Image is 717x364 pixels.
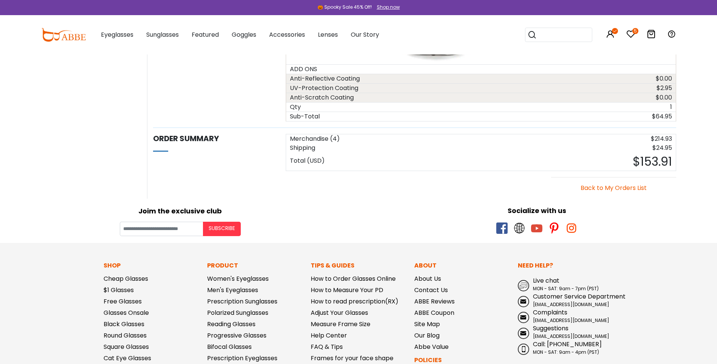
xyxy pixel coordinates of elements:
[286,74,481,83] div: Anti-Reflective Coating
[533,276,559,285] span: Live chat
[481,134,676,143] div: $214.93
[101,30,133,39] span: Eyeglasses
[146,30,179,39] span: Sunglasses
[533,340,602,348] span: Call: [PHONE_NUMBER]
[533,317,609,324] span: [EMAIL_ADDRESS][DOMAIN_NAME]
[533,292,626,301] span: Customer Service Department
[311,286,383,294] a: How to Measure Your PD
[578,74,676,83] div: $0.00
[533,285,599,292] span: MON - SAT: 9am - 7pm (PST)
[311,331,347,340] a: Help Center
[533,301,609,308] span: [EMAIL_ADDRESS][DOMAIN_NAME]
[104,286,134,294] a: $1 Glasses
[518,324,614,340] a: Suggestions [EMAIL_ADDRESS][DOMAIN_NAME]
[414,331,440,340] a: Our Blog
[104,297,142,306] a: Free Glasses
[311,261,407,270] p: Tips & Guides
[41,28,86,42] img: abbeglasses.com
[566,222,577,234] span: instagram
[207,354,277,362] a: Prescription Eyeglasses
[414,274,441,283] a: About Us
[496,222,508,234] span: facebook
[104,331,147,340] a: Round Glasses
[514,222,525,234] span: twitter
[207,308,268,317] a: Polarized Sunglasses
[581,184,647,192] a: Back to My Orders List
[207,342,252,351] a: Bifocal Glasses
[414,342,449,351] a: Abbe Value
[632,28,638,34] i: 5
[104,274,148,283] a: Cheap Glasses
[533,324,568,333] span: Suggestions
[120,222,203,236] input: Your email
[414,308,454,317] a: ABBE Coupon
[383,112,675,121] div: $64.95
[192,30,219,39] span: Featured
[626,31,635,40] a: 5
[207,297,277,306] a: Prescription Sunglasses
[311,308,368,317] a: Adjust Your Glasses
[518,340,614,356] a: Call: [PHONE_NUMBER] MON - SAT: 9am - 4pm (PST)
[373,4,400,10] a: Shop now
[286,152,481,171] div: Total (USD)
[286,84,481,93] div: UV-Protection Coating
[518,292,614,308] a: Customer Service Department [EMAIL_ADDRESS][DOMAIN_NAME]
[481,152,676,171] div: $153.91
[481,143,676,152] div: $24.95
[518,276,614,292] a: Live chat MON - SAT: 9am - 7pm (PST)
[533,308,567,317] span: Complaints
[104,320,144,328] a: Black Glasses
[311,354,393,362] a: Frames for your face shape
[153,134,278,143] h5: Order summary
[207,274,269,283] a: Women's Eyeglasses
[286,134,481,143] div: Merchandise (4)
[533,333,609,339] span: [EMAIL_ADDRESS][DOMAIN_NAME]
[207,261,303,270] p: Product
[578,84,676,93] div: $2.95
[203,222,241,236] button: Subscribe
[311,297,398,306] a: How to read prescription(RX)
[518,261,614,270] p: Need Help?
[414,320,440,328] a: Site Map
[6,204,355,216] div: Joim the exclusive club
[311,274,396,283] a: How to Order Glasses Online
[207,320,256,328] a: Reading Glasses
[311,342,343,351] a: FAQ & Tips
[104,261,200,270] p: Shop
[207,331,266,340] a: Progressive Glasses
[232,30,256,39] span: Goggles
[351,30,379,39] span: Our Story
[286,112,384,121] div: Sub-Total
[383,103,675,112] div: 1
[286,93,481,102] div: Anti-Scratch Coating
[207,286,258,294] a: Men's Eyeglasses
[104,354,151,362] a: Cat Eye Glasses
[414,261,510,270] p: About
[533,349,599,355] span: MON - SAT: 9am - 4pm (PST)
[269,30,305,39] span: Accessories
[548,222,560,234] span: pinterest
[518,308,614,324] a: Complaints [EMAIL_ADDRESS][DOMAIN_NAME]
[286,103,384,112] div: Qty
[377,4,400,11] div: Shop now
[311,320,370,328] a: Measure Frame Size
[414,286,448,294] a: Contact Us
[531,222,542,234] span: youtube
[286,65,384,74] div: ADD ONS
[317,4,372,11] div: 🎃 Spooky Sale 45% Off!
[104,308,149,317] a: Glasses Onsale
[318,30,338,39] span: Lenses
[286,143,481,152] div: Shipping
[362,205,712,216] div: Socialize with us
[578,93,676,102] div: $0.00
[414,297,455,306] a: ABBE Reviews
[104,342,149,351] a: Square Glasses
